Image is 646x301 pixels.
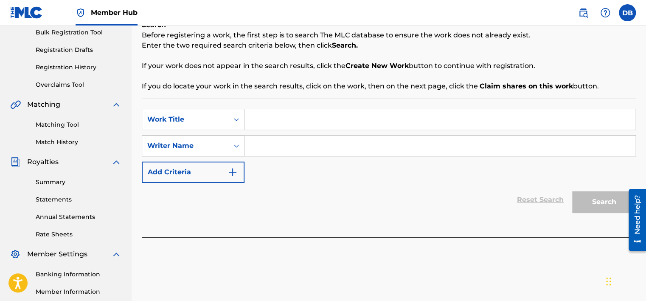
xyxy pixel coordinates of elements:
a: Statements [36,195,121,204]
iframe: Resource Center [622,186,646,254]
img: Member Settings [10,249,20,259]
a: Registration History [36,63,121,72]
a: Rate Sheets [36,230,121,239]
strong: Claim shares on this work [480,82,573,90]
p: Enter the two required search criteria below, then click [142,40,636,51]
div: Writer Name [147,141,224,151]
span: Member Hub [91,8,138,17]
iframe: Chat Widget [604,260,646,301]
a: Summary [36,178,121,187]
img: expand [111,99,121,110]
img: search [578,8,588,18]
img: Top Rightsholder [76,8,86,18]
img: Royalties [10,157,20,167]
a: Banking Information [36,270,121,279]
div: Drag [606,269,611,294]
img: expand [111,157,121,167]
button: Add Criteria [142,162,244,183]
p: If you do locate your work in the search results, click on the work, then on the next page, click... [142,81,636,91]
a: Member Information [36,287,121,296]
img: 9d2ae6d4665cec9f34b9.svg [228,167,238,177]
a: Overclaims Tool [36,80,121,89]
a: Match History [36,138,121,147]
p: If your work does not appear in the search results, click the button to continue with registration. [142,61,636,71]
p: Before registering a work, the first step is to search The MLC database to ensure the work does n... [142,30,636,40]
span: Matching [27,99,60,110]
a: Matching Tool [36,120,121,129]
div: User Menu [619,4,636,21]
form: Search Form [142,109,636,217]
span: Member Settings [27,249,87,259]
img: expand [111,249,121,259]
div: Work Title [147,114,224,125]
img: MLC Logo [10,6,43,19]
a: Registration Drafts [36,45,121,54]
span: Royalties [27,157,59,167]
a: Bulk Registration Tool [36,28,121,37]
img: help [600,8,610,18]
strong: Create New Work [345,62,409,70]
a: Annual Statements [36,213,121,221]
a: Public Search [575,4,592,21]
div: Help [597,4,614,21]
strong: Search. [332,41,358,49]
img: Matching [10,99,21,110]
